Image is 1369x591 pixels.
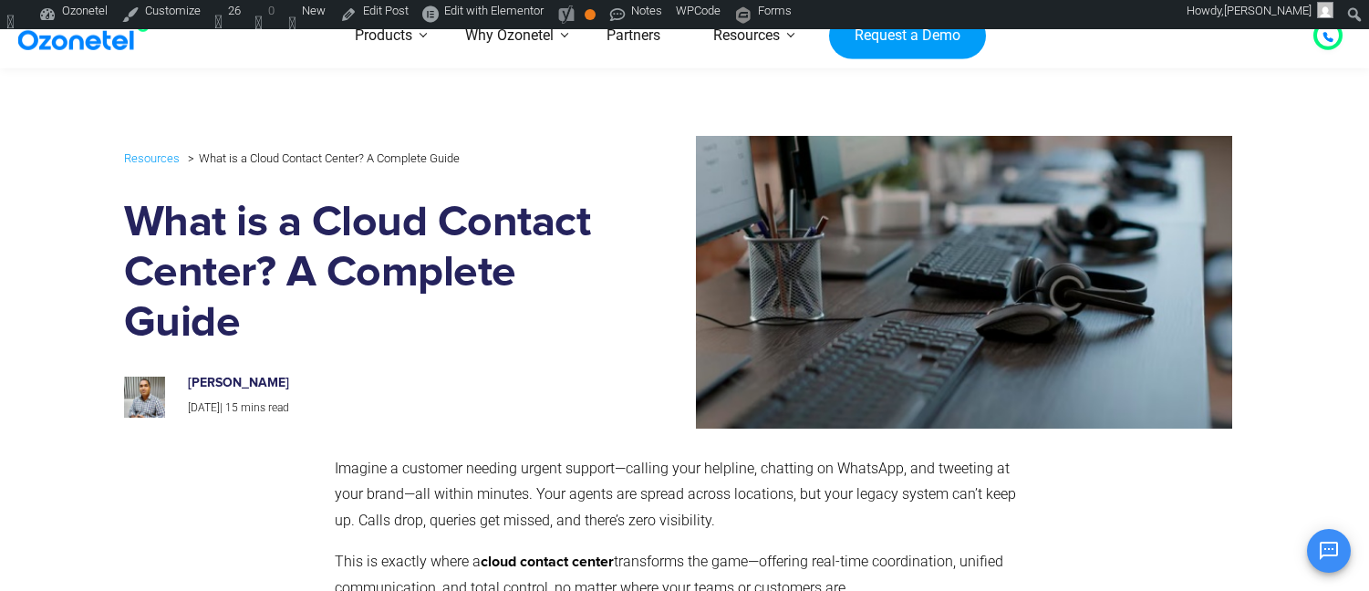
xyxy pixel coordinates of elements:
[124,148,180,169] a: Resources
[439,4,580,68] a: Why Ozonetel
[183,147,460,170] li: What is a Cloud Contact Center? A Complete Guide
[124,377,165,418] img: prashanth-kancherla_avatar_1-200x200.jpeg
[829,12,985,59] a: Request a Demo
[585,9,596,20] div: OK
[328,4,439,68] a: Products
[481,555,614,569] strong: cloud contact center
[1307,529,1351,573] button: Open chat
[1224,4,1312,17] span: [PERSON_NAME]
[124,198,592,348] h1: What is a Cloud Contact Center? A Complete Guide
[241,401,289,414] span: mins read
[225,401,238,414] span: 15
[335,456,1027,534] p: Imagine a customer needing urgent support—calling your helpline, chatting on WhatsApp, and tweeti...
[188,399,573,419] p: |
[188,401,220,414] span: [DATE]
[188,376,573,391] h6: [PERSON_NAME]
[444,4,544,17] span: Edit with Elementor
[687,4,806,68] a: Resources
[580,4,687,68] a: Partners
